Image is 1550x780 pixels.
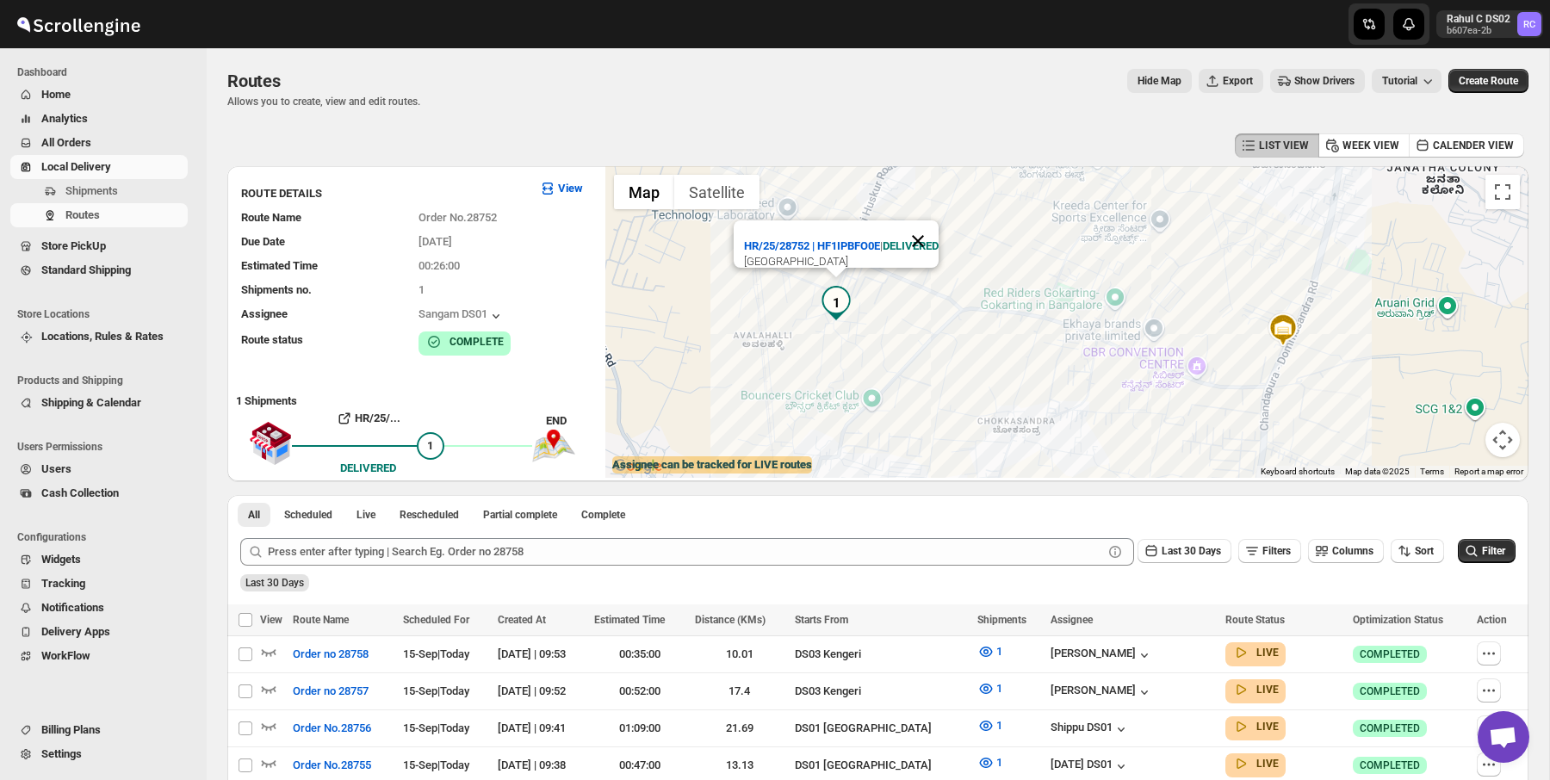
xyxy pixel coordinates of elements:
span: Action [1477,614,1507,626]
button: Show satellite imagery [674,175,759,209]
img: trip_end.png [532,430,575,462]
span: Created At [498,614,546,626]
span: Route Name [293,614,349,626]
button: All routes [238,503,270,527]
button: Billing Plans [10,718,188,742]
button: LIVE [1232,718,1279,735]
a: Open this area in Google Maps (opens a new window) [610,455,666,478]
button: Settings [10,742,188,766]
button: Routes [10,203,188,227]
span: Filters [1262,545,1291,557]
button: LIVE [1232,755,1279,772]
span: Order No.28756 [293,720,371,737]
b: LIVE [1256,684,1279,696]
span: Order no 28758 [293,646,369,663]
button: CALENDER VIEW [1409,133,1524,158]
button: Create Route [1448,69,1528,93]
span: Routes [227,71,281,91]
span: Columns [1332,545,1373,557]
h3: ROUTE DETAILS [241,185,525,202]
div: 17.4 [695,683,784,700]
div: 10.01 [695,646,784,663]
span: All [248,508,260,522]
span: Shipping & Calendar [41,396,141,409]
span: Standard Shipping [41,263,131,276]
span: Live [356,508,375,522]
text: RC [1523,19,1535,30]
button: Tracking [10,572,188,596]
button: Filter [1458,539,1516,563]
span: Sort [1415,545,1434,557]
div: [DATE] | 09:38 [498,757,585,774]
span: 15-Sep | Today [403,758,469,771]
span: 1 [418,283,425,296]
div: END [546,412,597,430]
span: Analytics [41,112,88,125]
span: 1 [427,439,433,452]
span: Routes [65,208,100,221]
b: LIVE [1256,758,1279,770]
span: Show Drivers [1294,74,1355,88]
span: WEEK VIEW [1342,139,1399,152]
span: Locations, Rules & Rates [41,330,164,343]
div: 00:35:00 [594,646,684,663]
button: Map camera controls [1485,423,1520,457]
button: LIST VIEW [1235,133,1319,158]
span: Shipments [65,184,118,197]
span: Create Route [1459,74,1518,88]
button: Last 30 Days [1138,539,1231,563]
div: 00:52:00 [594,683,684,700]
input: Press enter after typing | Search Eg. Order no 28758 [268,538,1103,566]
button: View [529,175,593,202]
span: Scheduled For [403,614,469,626]
span: Widgets [41,553,81,566]
div: [GEOGRAPHIC_DATA] [744,255,939,268]
b: HR/25/... [355,412,400,424]
label: Assignee can be tracked for LIVE routes [612,456,812,474]
div: DS01 [GEOGRAPHIC_DATA] [795,720,967,737]
button: 1 [967,712,1013,740]
span: CALENDER VIEW [1433,139,1514,152]
button: WorkFlow [10,644,188,668]
span: COMPLETED [1360,647,1420,661]
span: Dashboard [17,65,195,79]
span: Hide Map [1138,74,1181,88]
b: COMPLETE [449,336,504,348]
img: shop.svg [249,410,292,477]
span: 15-Sep | Today [403,721,469,734]
span: Scheduled [284,508,332,522]
span: Rahul C DS02 [1517,12,1541,36]
span: Products and Shipping [17,374,195,387]
button: HR/25/... [292,405,444,432]
span: Settings [41,747,82,760]
span: Distance (KMs) [695,614,766,626]
button: Sort [1391,539,1444,563]
span: Map data ©2025 [1345,467,1410,476]
button: Order no 28757 [282,678,379,705]
button: HR/25/28752 | HF1IPBFO0E [734,232,890,260]
span: COMPLETED [1360,721,1420,735]
span: [DATE] [418,235,452,248]
span: Order No.28752 [418,211,497,224]
span: 15-Sep | Today [403,684,469,697]
button: Shipping & Calendar [10,391,188,415]
span: Users [41,462,71,475]
span: Export [1223,74,1253,88]
button: Order no 28758 [282,641,379,668]
button: Columns [1308,539,1384,563]
button: [DATE] DS01 [1051,758,1130,775]
span: Estimated Time [241,259,318,272]
span: 1 [996,682,1002,695]
b: HR/25/28752 | HF1IPBFO0E [744,239,880,252]
span: Users Permissions [17,440,195,454]
span: Configurations [17,530,195,544]
span: Assignee [241,307,288,320]
button: Tutorial [1372,69,1441,93]
button: Shippu DS01 [1051,721,1130,738]
b: LIVE [1256,721,1279,733]
p: Allows you to create, view and edit routes. [227,95,420,108]
div: [DATE] | 09:53 [498,646,585,663]
button: Show street map [614,175,674,209]
div: 13.13 [695,757,784,774]
button: Locations, Rules & Rates [10,325,188,349]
